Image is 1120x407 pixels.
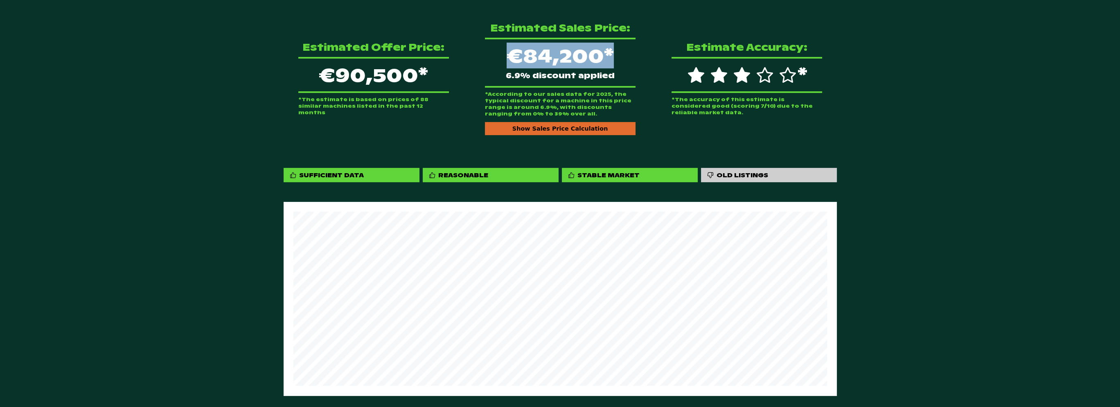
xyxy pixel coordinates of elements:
p: Estimated Offer Price: [298,41,449,54]
div: Stable Market [562,168,698,182]
div: Reasonable [423,168,559,182]
p: *The accuracy of this estimate is considered good (scoring 7/10) due to the reliable market data. [672,96,822,116]
div: Reasonable [438,171,488,179]
div: Old Listings [701,168,837,182]
div: Show Sales Price Calculation [485,122,635,135]
div: Stable Market [577,171,640,179]
div: Sufficient Data [299,171,364,179]
p: €90,500* [298,57,449,93]
div: Old Listings [717,171,768,179]
span: 6.9% discount applied [506,72,615,79]
p: Estimated Sales Price: [485,22,635,34]
div: €84,200* [485,38,635,88]
p: Estimate Accuracy: [672,41,822,54]
p: *According to our sales data for 2025, the typical discount for a machine in this price range is ... [485,91,635,117]
p: *The estimate is based on prices of 88 similar machines listed in the past 12 months [298,96,449,116]
div: Sufficient Data [284,168,419,182]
